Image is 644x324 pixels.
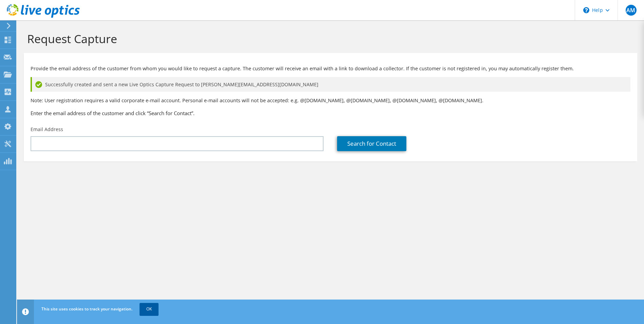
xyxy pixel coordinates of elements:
span: AM [626,5,637,16]
span: Successfully created and sent a new Live Optics Capture Request to [PERSON_NAME][EMAIL_ADDRESS][D... [45,81,318,88]
a: OK [140,303,159,315]
p: Note: User registration requires a valid corporate e-mail account. Personal e-mail accounts will ... [31,97,630,104]
svg: \n [583,7,589,13]
span: This site uses cookies to track your navigation. [41,306,132,312]
h3: Enter the email address of the customer and click “Search for Contact”. [31,109,630,117]
label: Email Address [31,126,63,133]
p: Provide the email address of the customer from whom you would like to request a capture. The cust... [31,65,630,72]
h1: Request Capture [27,32,630,46]
a: Search for Contact [337,136,406,151]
